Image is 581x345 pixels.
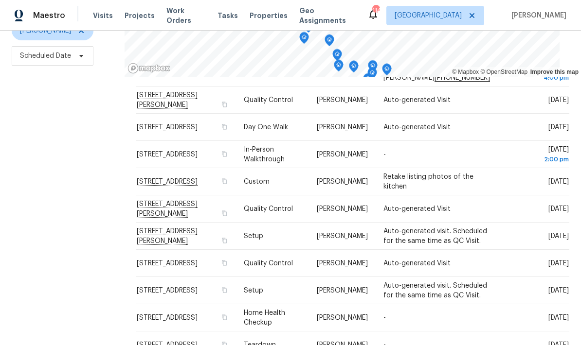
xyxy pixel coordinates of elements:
div: Map marker [299,32,309,47]
span: [STREET_ADDRESS] [137,151,198,158]
span: Work Orders [166,6,206,25]
span: [DATE] [548,178,569,185]
span: [DATE] [514,146,569,164]
span: Auto-generated Visit [383,260,451,267]
button: Copy Address [219,209,228,218]
div: 4:00 pm [514,73,569,83]
span: [PERSON_NAME] [317,233,368,240]
button: Copy Address [219,100,228,109]
button: Copy Address [219,177,228,186]
button: Copy Address [219,122,228,131]
span: [STREET_ADDRESS] [137,124,198,131]
button: Copy Address [219,68,228,77]
span: [PERSON_NAME] [508,11,566,20]
a: Mapbox [452,69,479,75]
span: Scheduled Date [20,51,71,61]
span: [STREET_ADDRESS] [137,260,198,267]
span: [DATE] [514,65,569,83]
span: Visits [93,11,113,20]
span: [DATE] [548,314,569,321]
span: [DATE] [548,233,569,240]
div: Map marker [349,61,359,76]
div: Map marker [332,49,342,64]
span: - [383,314,386,321]
span: - [383,151,386,158]
span: Auto-generated visit. Scheduled for the same time as QC Visit. [383,282,487,299]
div: Map marker [325,34,334,50]
span: Auto-generated Visit [383,206,451,212]
button: Copy Address [219,259,228,267]
span: Day One Walk [244,124,288,131]
span: Geo Assignments [299,6,356,25]
span: [STREET_ADDRESS] [137,287,198,294]
span: Auto-generated Visit [383,97,451,103]
button: Copy Address [219,313,228,322]
button: Copy Address [219,286,228,294]
span: Retake listing photos of the kitchen [383,173,473,190]
div: Map marker [367,68,377,83]
div: 2:00 pm [514,155,569,164]
span: [PERSON_NAME] [317,314,368,321]
span: Auto-generated visit. Scheduled for the same time as QC Visit. [383,228,487,244]
span: [DATE] [548,97,569,103]
span: [GEOGRAPHIC_DATA] [395,11,462,20]
span: [DATE] [548,206,569,212]
a: Mapbox homepage [127,63,170,74]
a: OpenStreetMap [480,69,527,75]
span: Setup [244,233,263,240]
span: Quality Control [244,97,293,103]
span: [DATE] [548,124,569,131]
span: [PERSON_NAME] [20,26,71,35]
span: Quality Control [244,260,293,267]
span: Seller's Info [PERSON_NAME] [PERSON_NAME] [383,65,490,82]
div: Map marker [363,73,373,88]
span: [PERSON_NAME] [317,260,368,267]
button: Copy Address [219,236,228,245]
div: Map marker [368,60,378,75]
span: [PERSON_NAME] [317,124,368,131]
span: Home Health Checkup [244,310,285,326]
span: Properties [250,11,288,20]
div: Map marker [382,64,392,79]
span: Setup [244,287,263,294]
span: [PERSON_NAME] [317,206,368,212]
span: [PERSON_NAME] [317,178,368,185]
div: 114 [372,6,379,16]
span: In-Person Walkthrough [244,146,285,163]
span: [PERSON_NAME] [317,287,368,294]
span: [DATE] [548,287,569,294]
span: [PERSON_NAME] [317,151,368,158]
span: Projects [125,11,155,20]
span: Custom [244,178,270,185]
a: Improve this map [530,69,579,75]
button: Copy Address [219,150,228,158]
span: [PERSON_NAME] [317,97,368,103]
span: Auto-generated Visit [383,124,451,131]
span: [DATE] [548,260,569,267]
span: Maestro [33,11,65,20]
span: Tasks [218,12,238,19]
div: Map marker [334,60,344,75]
span: Quality Control [244,206,293,212]
span: [STREET_ADDRESS] [137,314,198,321]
